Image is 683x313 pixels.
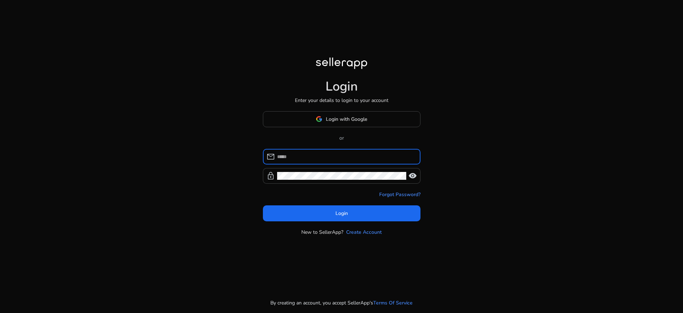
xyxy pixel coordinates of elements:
span: visibility [408,172,417,180]
span: Login with Google [326,115,367,123]
button: Login [263,205,420,221]
p: Enter your details to login to your account [295,97,388,104]
span: lock [266,172,275,180]
h1: Login [325,79,358,94]
p: New to SellerApp? [301,228,343,236]
span: Login [335,210,348,217]
button: Login with Google [263,111,420,127]
img: google-logo.svg [316,116,322,122]
a: Terms Of Service [373,299,413,307]
a: Create Account [346,228,382,236]
p: or [263,134,420,142]
a: Forgot Password? [379,191,420,198]
span: mail [266,152,275,161]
